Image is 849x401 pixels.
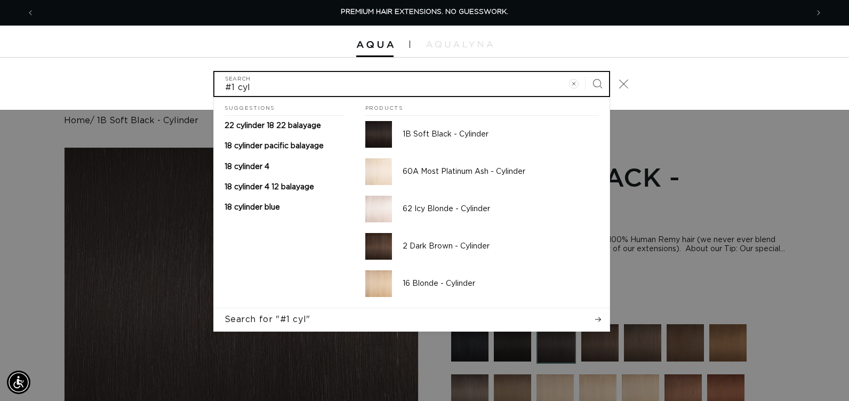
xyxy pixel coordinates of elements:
[403,167,599,177] p: 60A Most Platinum Ash - Cylinder
[225,122,321,130] span: 22 cylinder 18 22 balayage
[225,97,344,116] h2: Suggestions
[225,121,321,131] p: 22 cylinder 18 22 balayage
[225,183,314,191] span: 18 cylinder 4 12 balayage
[214,177,355,197] a: 18 cylinder 4 12 balayage
[214,197,355,218] a: 18 cylinder blue
[7,371,30,394] div: Accessibility Menu
[19,3,42,23] button: Previous announcement
[355,116,610,153] a: 1B Soft Black - Cylinder
[403,130,599,139] p: 1B Soft Black - Cylinder
[612,72,636,95] button: Close
[225,314,310,325] span: Search for "#1 cyl"
[365,270,392,297] img: 16 Blonde - Cylinder
[214,136,355,156] a: 18 cylinder pacific balayage
[225,163,269,171] span: 18 cylinder 4
[403,242,599,251] p: 2 Dark Brown - Cylinder
[796,350,849,401] iframe: Chat Widget
[562,72,586,95] button: Clear search term
[355,190,610,228] a: 62 Icy Blonde - Cylinder
[225,204,280,211] span: 18 cylinder blue
[365,233,392,260] img: 2 Dark Brown - Cylinder
[225,182,314,192] p: 18 cylinder 4 12 balayage
[355,153,610,190] a: 60A Most Platinum Ash - Cylinder
[341,9,508,15] span: PREMIUM HAIR EXTENSIONS. NO GUESSWORK.
[365,196,392,222] img: 62 Icy Blonde - Cylinder
[365,121,392,148] img: 1B Soft Black - Cylinder
[225,142,324,150] span: 18 cylinder pacific balayage
[426,41,493,47] img: aqualyna.com
[214,157,355,177] a: 18 cylinder 4
[365,97,599,116] h2: Products
[586,72,609,95] button: Search
[403,279,599,288] p: 16 Blonde - Cylinder
[214,72,609,96] input: Search
[225,141,324,151] p: 18 cylinder pacific balayage
[365,158,392,185] img: 60A Most Platinum Ash - Cylinder
[355,228,610,265] a: 2 Dark Brown - Cylinder
[403,204,599,214] p: 62 Icy Blonde - Cylinder
[214,116,355,136] a: 22 cylinder 18 22 balayage
[807,3,830,23] button: Next announcement
[355,265,610,302] a: 16 Blonde - Cylinder
[356,41,394,49] img: Aqua Hair Extensions
[225,203,280,212] p: 18 cylinder blue
[225,162,269,172] p: 18 cylinder 4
